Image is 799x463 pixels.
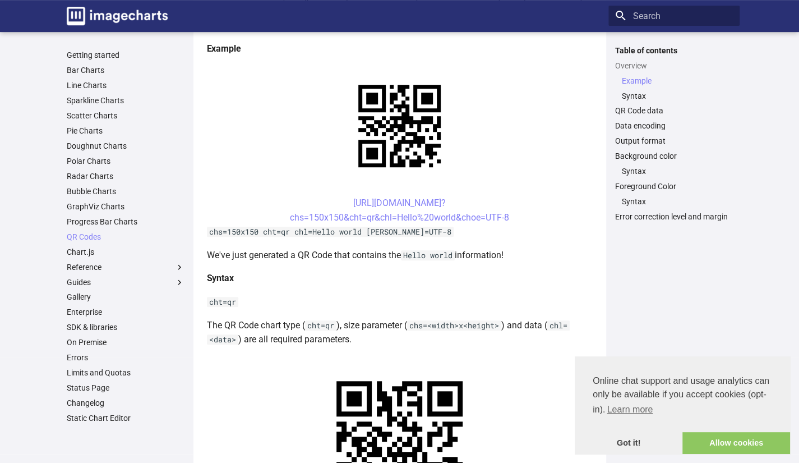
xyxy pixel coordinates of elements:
[605,401,654,418] a: learn more about cookies
[67,352,184,363] a: Errors
[67,322,184,332] a: SDK & libraries
[615,196,733,207] nav: Foreground Color
[67,337,184,347] a: On Premise
[615,61,733,71] a: Overview
[67,126,184,136] a: Pie Charts
[67,141,184,151] a: Doughnut Charts
[407,320,501,331] code: chs=<width>x<height>
[615,136,733,146] a: Output format
[608,6,740,26] input: Search
[67,292,184,302] a: Gallery
[67,95,184,106] a: Sparkline Charts
[305,320,336,331] code: cht=qr
[207,318,593,347] p: The QR Code chart type ( ), size parameter ( ) and data ( ) are all required parameters.
[207,227,454,237] code: chs=150x150 cht=qr chl=Hello world [PERSON_NAME]=UTF-8
[67,232,184,242] a: QR Codes
[593,374,772,418] span: Online chat support and usage analytics can only be available if you accept cookies (opt-in).
[615,76,733,101] nav: Overview
[615,166,733,176] nav: Background color
[67,201,184,212] a: GraphViz Charts
[615,212,733,222] a: Error correction level and margin
[67,368,184,378] a: Limits and Quotas
[575,432,682,455] a: dismiss cookie message
[67,156,184,166] a: Polar Charts
[615,106,733,116] a: QR Code data
[67,277,184,287] label: Guides
[67,262,184,272] label: Reference
[401,250,455,260] code: Hello world
[290,198,509,223] a: [URL][DOMAIN_NAME]?chs=150x150&cht=qr&chl=Hello%20world&choe=UTF-8
[622,91,733,101] a: Syntax
[207,42,593,56] h4: Example
[207,248,593,263] p: We've just generated a QR Code that contains the information!
[615,121,733,131] a: Data encoding
[615,151,733,161] a: Background color
[622,196,733,207] a: Syntax
[67,217,184,227] a: Progress Bar Charts
[62,2,172,30] a: Image-Charts documentation
[67,111,184,121] a: Scatter Charts
[67,413,184,423] a: Static Chart Editor
[575,356,790,454] div: cookieconsent
[339,65,460,187] img: chart
[67,307,184,317] a: Enterprise
[67,398,184,408] a: Changelog
[67,171,184,181] a: Radar Charts
[622,76,733,86] a: Example
[608,45,740,222] nav: Table of contents
[67,186,184,196] a: Bubble Charts
[67,383,184,393] a: Status Page
[682,432,790,455] a: allow cookies
[608,45,740,56] label: Table of contents
[67,65,184,75] a: Bar Charts
[207,297,238,307] code: cht=qr
[622,166,733,176] a: Syntax
[67,80,184,90] a: Line Charts
[615,181,733,191] a: Foreground Color
[67,7,168,25] img: logo
[67,247,184,257] a: Chart.js
[67,50,184,60] a: Getting started
[207,271,593,286] h4: Syntax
